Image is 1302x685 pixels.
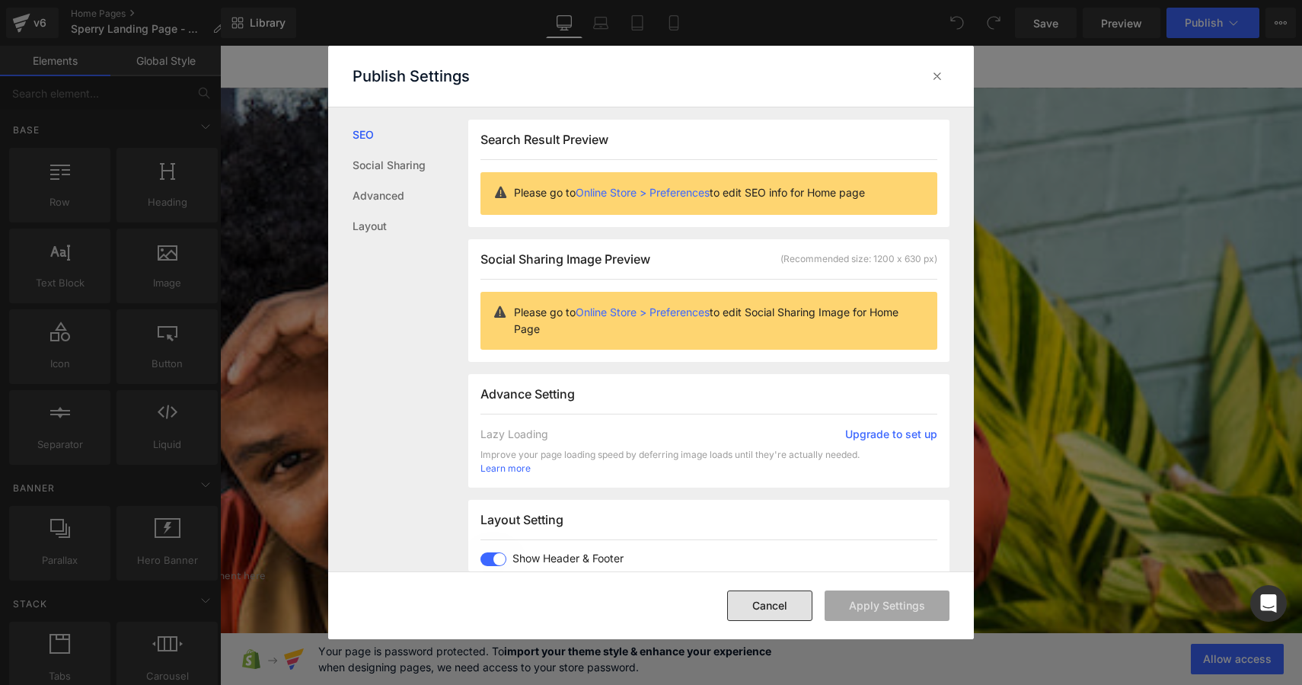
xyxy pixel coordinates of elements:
[512,552,914,565] span: Show Header & Footer
[576,306,710,318] a: Online Store > Preferences
[780,252,937,266] div: (Recommended size: 1200 x 630 px)
[353,67,470,85] p: Publish Settings
[480,251,650,267] span: Social Sharing Image Preview
[353,211,468,242] a: Layout
[480,132,608,147] span: Search Result Preview
[514,304,925,338] p: Please go to to edit Social Sharing Image for Home Page
[353,120,468,150] a: SEO
[480,462,531,475] a: Learn more
[514,184,925,201] p: Please go to to edit SEO info for Home page
[480,448,937,462] span: Improve your page loading speed by deferring image loads until they're actually needed.
[512,571,914,584] span: Hide or Show header & footer on your page. To edit those sections, please go to
[480,428,548,440] span: Lazy Loading
[1250,585,1287,622] div: Open Intercom Messenger
[576,186,710,199] a: Online Store > Preferences
[845,427,937,442] a: Upgrade to set up
[353,150,468,181] a: Social Sharing
[727,591,812,621] button: Cancel
[825,591,949,621] button: Apply Settings
[480,386,575,402] span: Advance Setting
[353,181,468,211] a: Advanced
[480,512,563,527] span: Layout Setting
